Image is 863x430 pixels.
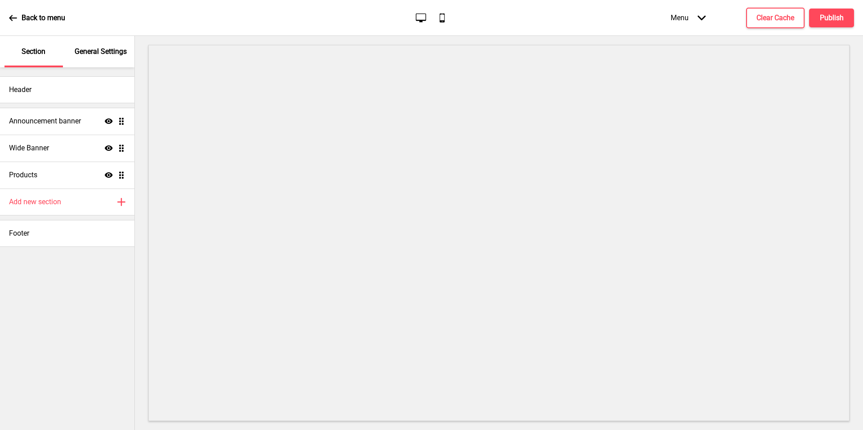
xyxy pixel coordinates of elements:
a: Back to menu [9,6,65,30]
h4: Add new section [9,197,61,207]
p: Back to menu [22,13,65,23]
h4: Publish [820,13,844,23]
div: Menu [662,4,715,31]
p: General Settings [75,47,127,57]
p: Section [22,47,45,57]
h4: Clear Cache [756,13,794,23]
button: Publish [809,9,854,27]
h4: Announcement banner [9,116,81,126]
h4: Header [9,85,31,95]
h4: Wide Banner [9,143,49,153]
h4: Footer [9,228,29,238]
button: Clear Cache [746,8,805,28]
h4: Products [9,170,37,180]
